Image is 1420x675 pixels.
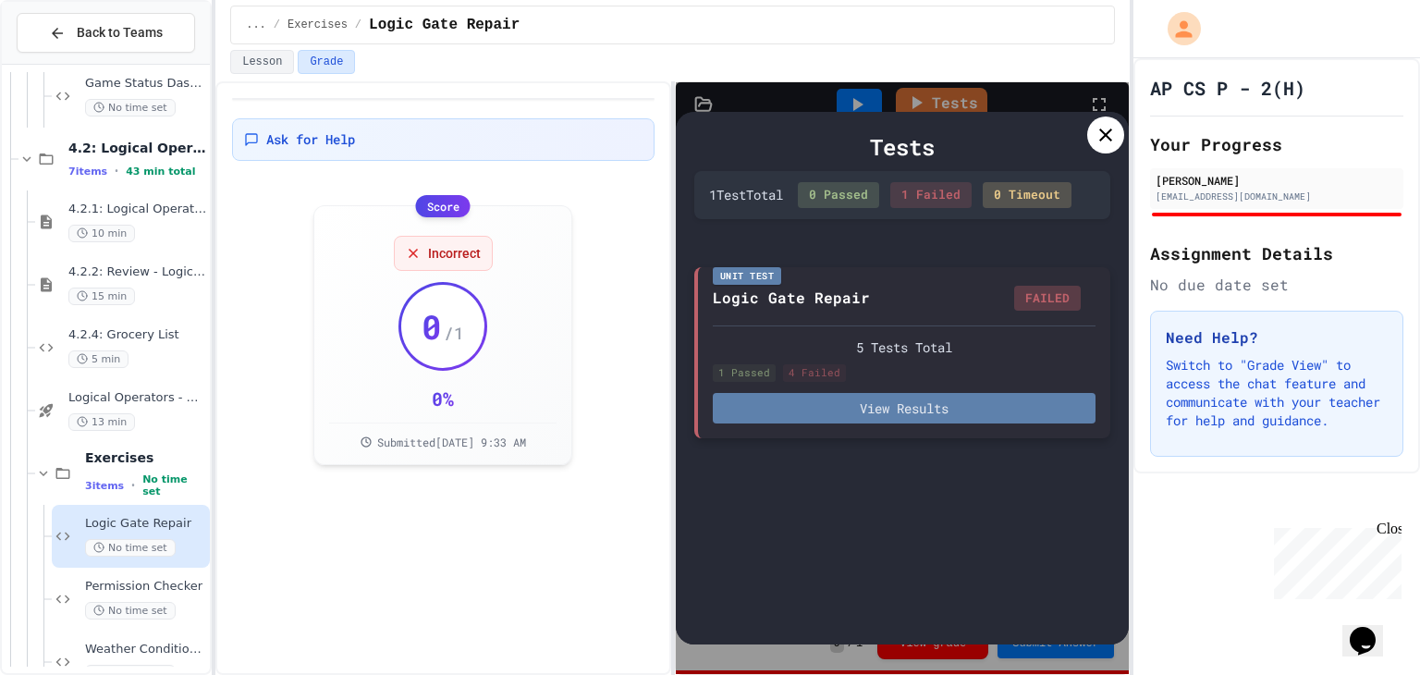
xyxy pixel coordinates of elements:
div: FAILED [1014,286,1081,312]
p: Switch to "Grade View" to access the chat feature and communicate with your teacher for help and ... [1166,356,1388,430]
span: Submitted [DATE] 9:33 AM [377,435,526,449]
span: Ask for Help [266,130,355,149]
span: ... [246,18,266,32]
div: 0 % [432,386,454,411]
span: Logic Gate Repair [369,14,520,36]
div: No due date set [1150,274,1403,296]
div: [PERSON_NAME] [1156,172,1398,189]
span: Incorrect [428,244,481,263]
span: Back to Teams [77,23,163,43]
span: 43 min total [126,166,195,178]
span: 4.2.4: Grocery List [68,327,206,343]
span: 13 min [68,413,135,431]
span: Exercises [85,449,206,466]
span: • [131,478,135,493]
span: / [355,18,361,32]
div: My Account [1148,7,1206,50]
div: 0 Timeout [983,182,1071,208]
span: • [115,164,118,178]
div: Unit Test [713,267,782,285]
h2: Your Progress [1150,131,1403,157]
span: 15 min [68,288,135,305]
span: 7 items [68,166,107,178]
div: 1 Test Total [709,185,783,204]
div: [EMAIL_ADDRESS][DOMAIN_NAME] [1156,190,1398,203]
div: Logic Gate Repair [713,287,870,309]
span: / 1 [444,320,464,346]
span: 4.2.1: Logical Operators [68,202,206,217]
span: No time set [85,99,176,117]
span: Logical Operators - Quiz [68,390,206,406]
span: 0 [422,308,442,345]
div: 1 Passed [713,364,776,382]
span: Game Status Dashboard [85,76,206,92]
h1: AP CS P - 2(H) [1150,75,1305,101]
div: Chat with us now!Close [7,7,128,117]
div: 1 Failed [890,182,972,208]
iframe: chat widget [1267,521,1402,599]
button: View Results [713,393,1096,423]
div: 5 Tests Total [713,337,1096,357]
span: / [274,18,280,32]
span: Exercises [288,18,348,32]
span: Logic Gate Repair [85,516,206,532]
span: Weather Conditions Checker [85,642,206,657]
span: No time set [142,473,206,497]
div: 0 Passed [798,182,879,208]
h2: Assignment Details [1150,240,1403,266]
span: No time set [85,602,176,620]
span: No time set [85,539,176,557]
div: Tests [694,130,1110,164]
button: Lesson [230,50,294,74]
button: Back to Teams [17,13,195,53]
span: 4.2.2: Review - Logical Operators [68,264,206,280]
div: 4 Failed [783,364,846,382]
span: 5 min [68,350,129,368]
h3: Need Help? [1166,326,1388,349]
button: Grade [298,50,355,74]
iframe: chat widget [1342,601,1402,657]
div: Score [416,195,471,217]
span: 3 items [85,480,124,492]
span: 4.2: Logical Operators [68,140,206,156]
span: 10 min [68,225,135,242]
span: Permission Checker [85,579,206,595]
